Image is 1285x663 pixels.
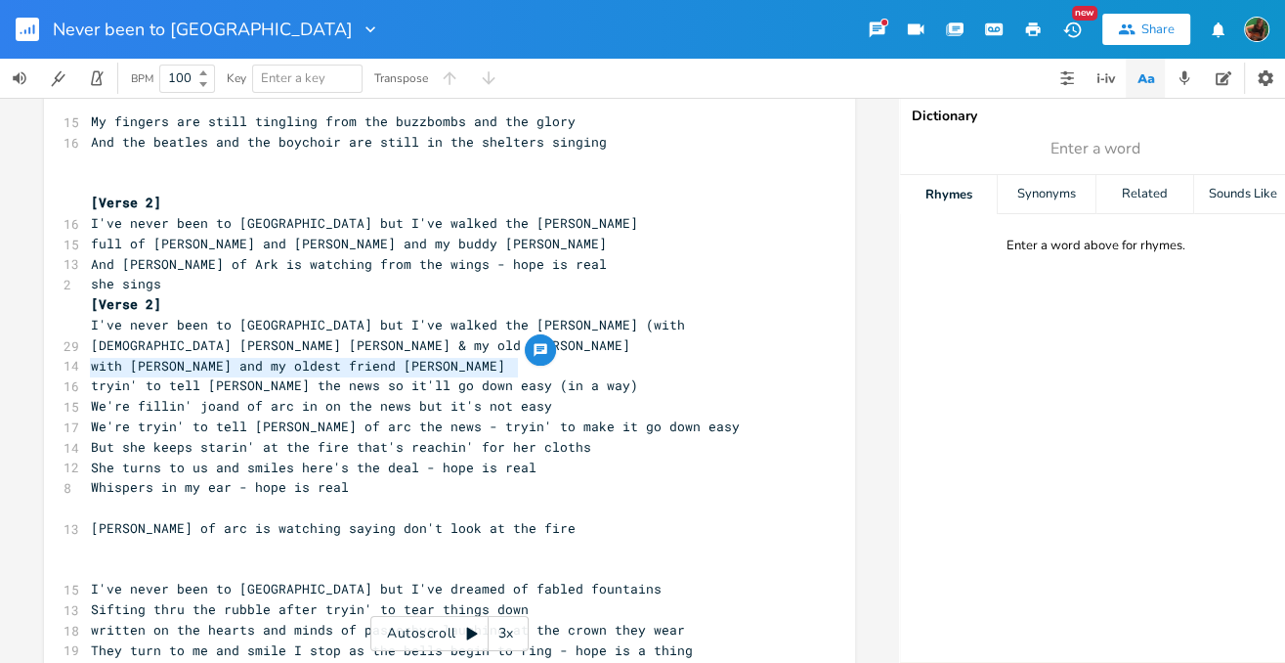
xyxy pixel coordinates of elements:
span: [PERSON_NAME] of arc is watching saying don't look at the fire [91,519,576,537]
span: And the beatles and the boychoir are still in the shelters singing [91,133,607,151]
div: Related [1096,175,1193,214]
span: [Verse 2] [91,295,161,313]
span: Whispers in my ear - hope is real [91,478,349,496]
span: written on the hearts and minds of passerbys laughing at the crown they wear [91,621,685,639]
span: full of [PERSON_NAME] and [PERSON_NAME] and my buddy [PERSON_NAME] [91,235,607,252]
div: Dictionary [912,110,1279,123]
div: Key [227,72,246,84]
div: New [1072,6,1097,21]
span: Never been to [GEOGRAPHIC_DATA] [53,21,353,38]
span: Sifting thru the rubble after tryin' to tear things down [91,600,529,618]
span: I've never been to [GEOGRAPHIC_DATA] but I've walked the [PERSON_NAME] [91,214,638,232]
div: Share [1141,21,1175,38]
span: she sings [91,275,161,292]
span: with [PERSON_NAME] and my oldest friend [PERSON_NAME] [91,357,505,375]
div: Enter a word above for rhymes. [1007,238,1185,254]
span: [Verse 2] [91,194,161,211]
span: My fingers are still tingling from the buzzbombs and the glory [91,112,576,130]
div: Transpose [374,72,428,84]
span: Enter a word [1050,138,1140,160]
span: And [PERSON_NAME] of Ark is watching from the wings - hope is real [91,255,607,273]
div: Autoscroll [370,616,529,651]
span: She turns to us and smiles here's the deal - hope is real [91,459,536,476]
button: New [1052,12,1092,47]
div: 3x [489,616,524,651]
span: tryin' to tell [PERSON_NAME] the news so it'll go down easy (in a way) [91,376,638,394]
span: But she keeps starin' at the fire that's reachin' for her cloths [91,438,591,456]
span: I've never been to [GEOGRAPHIC_DATA] but I've walked the [PERSON_NAME] (with [DEMOGRAPHIC_DATA] [... [91,316,693,354]
div: Synonyms [998,175,1094,214]
span: I've never been to [GEOGRAPHIC_DATA] but I've dreamed of fabled fountains [91,580,662,597]
span: We're tryin' to tell [PERSON_NAME] of arc the news - tryin' to make it go down easy [91,418,740,435]
span: Enter a key [261,69,325,87]
span: We're fillin' joand of arc in on the news but it's not easy [91,397,552,415]
img: Susan Rowe [1244,17,1269,42]
div: Rhymes [900,175,997,214]
span: They turn to me and smile I stop as the bells begin to ring - hope is a thing [91,641,693,659]
div: BPM [131,73,153,84]
button: Share [1102,14,1190,45]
